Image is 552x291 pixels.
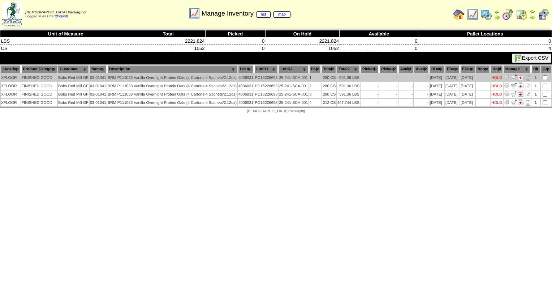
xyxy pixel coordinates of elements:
td: [DATE] [445,90,460,98]
td: 25-241-SCA-001 [279,82,308,90]
th: Picked [205,30,265,38]
td: [DATE] [460,99,475,106]
img: Manage Hold [518,91,523,97]
td: 03-01041 [90,90,107,98]
th: Pal# [309,65,321,73]
img: calendarinout.gif [516,9,527,20]
th: Name [90,65,107,73]
th: Lot # [238,65,254,73]
i: Note [526,84,530,89]
span: [DEMOGRAPHIC_DATA] Packaging [247,109,305,113]
th: Total1 [322,65,336,73]
td: 0 [340,38,418,45]
td: [DATE] [445,74,460,81]
td: 4006031 [238,82,254,90]
td: - [414,90,429,98]
th: Notes [476,65,490,73]
td: PO16226693 [254,82,278,90]
td: 591.36 LBS [337,90,360,98]
td: - [379,82,397,90]
a: (logout) [56,14,68,18]
img: Adjust [504,74,510,80]
td: [DATE] [445,99,460,106]
img: Move [511,83,517,88]
div: HOLD [491,84,502,88]
td: 2 [309,82,321,90]
td: 1 [309,74,321,81]
td: 1052 [265,45,340,52]
a: map [273,11,290,18]
img: Adjust [504,91,510,97]
td: 4 [418,45,552,52]
td: 0 [340,45,418,52]
span: Manage Inventory [202,10,290,17]
td: - [361,99,379,106]
td: XFLOOR [1,99,21,106]
td: 591.36 LBS [337,82,360,90]
img: Move [511,99,517,105]
td: [DATE] [445,82,460,90]
th: Avail2 [414,65,429,73]
td: 3 [309,90,321,98]
th: Hold [491,65,503,73]
td: 212 CS [322,99,336,106]
img: line_graph.gif [467,9,478,20]
span: [DEMOGRAPHIC_DATA] Packaging [25,10,86,14]
td: 280 CS [322,74,336,81]
td: PO16226693 [254,90,278,98]
th: Customer [58,65,89,73]
td: - [361,74,379,81]
th: Total2 [337,65,360,73]
th: Unit of Measure [0,30,131,38]
img: calendarcustomer.gif [538,9,549,20]
td: Bobs Red Mill GF [58,90,89,98]
td: 03-01041 [90,99,107,106]
th: Grp [541,65,551,73]
td: 4 [309,99,321,106]
td: BRM P111033 Vanilla Overnight Protein Oats (4 Cartons-4 Sachets/2.12oz) [107,82,237,90]
div: 1 [532,76,540,80]
td: 2221.824 [131,38,206,45]
img: calendarblend.gif [502,9,514,20]
span: Logged in as Dhart [25,10,86,18]
button: Export CSV [512,54,551,63]
td: - [414,74,429,81]
th: Total [131,30,206,38]
img: arrowright.gif [530,14,535,20]
img: excel.gif [515,55,522,62]
td: 25-241-SCA-001 [279,99,308,106]
td: BRM P111033 Vanilla Overnight Protein Oats (4 Cartons-4 Sachets/2.12oz) [107,99,237,106]
td: - [398,90,413,98]
td: [DATE] [430,99,444,106]
td: XFLOOR [1,90,21,98]
img: home.gif [453,9,465,20]
td: 03-01041 [90,82,107,90]
td: 447.744 LBS [337,99,360,106]
td: 4006031 [238,99,254,106]
th: Picked1 [361,65,379,73]
td: - [379,74,397,81]
div: HOLD [491,92,502,97]
th: On Hold [265,30,340,38]
td: FINISHED GOOD [21,90,57,98]
img: calendarprod.gif [480,9,492,20]
td: 280 CS [322,90,336,98]
td: CS [0,45,131,52]
img: Adjust [504,83,510,88]
td: - [379,99,397,106]
th: LotID1 [254,65,278,73]
td: 0 [205,38,265,45]
th: Manage [504,65,531,73]
div: 1 [532,101,540,105]
td: Bobs Red Mill GF [58,74,89,81]
td: Bobs Red Mill GF [58,99,89,106]
th: LotID2 [279,65,308,73]
i: Note [526,92,530,97]
img: arrowright.gif [494,14,500,20]
td: FINISHED GOOD [21,82,57,90]
td: 591.36 LBS [337,74,360,81]
td: [DATE] [430,82,444,90]
img: Move [511,91,517,97]
td: [DATE] [430,74,444,81]
td: XFLOOR [1,74,21,81]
